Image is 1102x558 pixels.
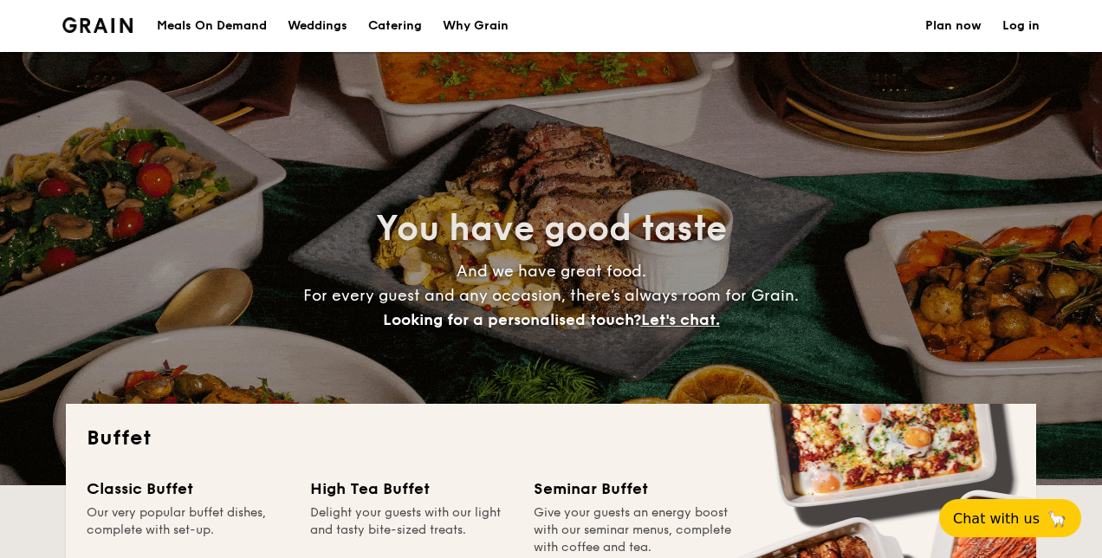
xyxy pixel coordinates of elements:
[534,477,736,501] div: Seminar Buffet
[87,504,289,539] div: Our very popular buffet dishes, complete with set-up.
[310,504,513,539] div: Delight your guests with our light and tasty bite-sized treats.
[62,17,133,33] img: Grain
[62,17,133,33] a: Logotype
[939,499,1081,537] button: Chat with us🦙
[310,477,513,501] div: High Tea Buffet
[534,504,736,556] div: Give your guests an energy boost with our seminar menus, complete with coffee and tea.
[87,425,1015,452] h2: Buffet
[1047,509,1067,529] span: 🦙
[641,310,720,329] span: Let's chat.
[87,477,289,501] div: Classic Buffet
[953,510,1040,527] span: Chat with us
